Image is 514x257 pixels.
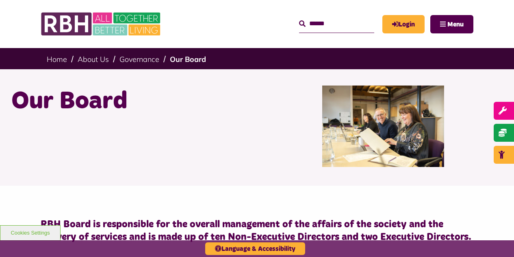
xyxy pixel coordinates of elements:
button: Navigation [430,15,473,33]
a: MyRBH [382,15,425,33]
a: About Us [78,55,109,64]
img: RBH Board 1 [322,86,444,167]
iframe: Netcall Web Assistant for live chat [477,220,514,257]
a: Our Board [170,55,206,64]
a: Governance [119,55,159,64]
h1: Our Board [11,86,251,117]
span: Menu [447,21,464,28]
img: RBH [41,8,163,40]
h4: RBH Board is responsible for the overall management of the affairs of the society and the deliver... [41,218,473,244]
a: Home [47,55,67,64]
button: Language & Accessibility [205,242,305,255]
